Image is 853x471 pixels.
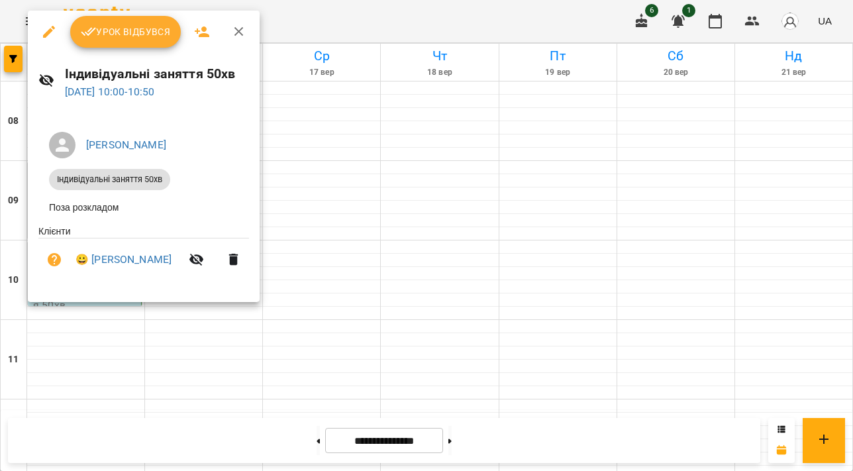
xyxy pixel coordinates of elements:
[81,24,171,40] span: Урок відбувся
[49,174,170,185] span: Індивідуальні заняття 50хв
[38,244,70,276] button: Візит ще не сплачено. Додати оплату?
[65,64,250,84] h6: Індивідуальні заняття 50хв
[75,252,172,268] a: 😀 [PERSON_NAME]
[86,138,166,151] a: [PERSON_NAME]
[38,195,249,219] li: Поза розкладом
[65,85,155,98] a: [DATE] 10:00-10:50
[38,225,249,286] ul: Клієнти
[70,16,181,48] button: Урок відбувся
